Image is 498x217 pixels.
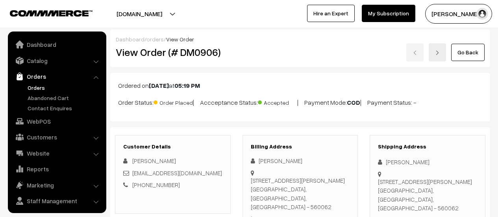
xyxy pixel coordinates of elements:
[476,8,488,20] img: user
[10,8,79,17] a: COMMMERCE
[26,94,104,102] a: Abandoned Cart
[10,178,104,192] a: Marketing
[123,143,222,150] h3: Customer Details
[10,114,104,128] a: WebPOS
[425,4,492,24] button: [PERSON_NAME]
[378,177,477,213] div: [STREET_ADDRESS][PERSON_NAME] [GEOGRAPHIC_DATA], [GEOGRAPHIC_DATA], [GEOGRAPHIC_DATA] - 560062
[116,46,231,58] h2: View Order (# DM0906)
[307,5,355,22] a: Hire an Expert
[10,194,104,208] a: Staff Management
[258,96,297,107] span: Accepted
[10,162,104,176] a: Reports
[10,37,104,52] a: Dashboard
[362,5,415,22] a: My Subscription
[132,157,176,164] span: [PERSON_NAME]
[132,181,180,188] a: [PHONE_NUMBER]
[116,36,144,43] a: Dashboard
[347,98,360,106] b: COD
[451,44,485,61] a: Go Back
[174,82,200,89] b: 05:19 PM
[132,169,222,176] a: [EMAIL_ADDRESS][DOMAIN_NAME]
[378,158,477,167] div: [PERSON_NAME]
[149,82,169,89] b: [DATE]
[10,54,104,68] a: Catalog
[251,143,350,150] h3: Billing Address
[26,104,104,112] a: Contact Enquires
[10,69,104,83] a: Orders
[116,35,485,43] div: / /
[26,83,104,92] a: Orders
[166,36,194,43] span: View Order
[118,96,482,107] p: Order Status: | Accceptance Status: | Payment Mode: | Payment Status: -
[251,156,350,165] div: [PERSON_NAME]
[251,176,350,211] div: [STREET_ADDRESS][PERSON_NAME] [GEOGRAPHIC_DATA], [GEOGRAPHIC_DATA], [GEOGRAPHIC_DATA] - 560062
[10,146,104,160] a: Website
[154,96,193,107] span: Order Placed
[10,10,93,16] img: COMMMERCE
[10,130,104,144] a: Customers
[378,143,477,150] h3: Shipping Address
[89,4,190,24] button: [DOMAIN_NAME]
[435,50,440,55] img: right-arrow.png
[146,36,164,43] a: orders
[118,81,482,90] p: Ordered on at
